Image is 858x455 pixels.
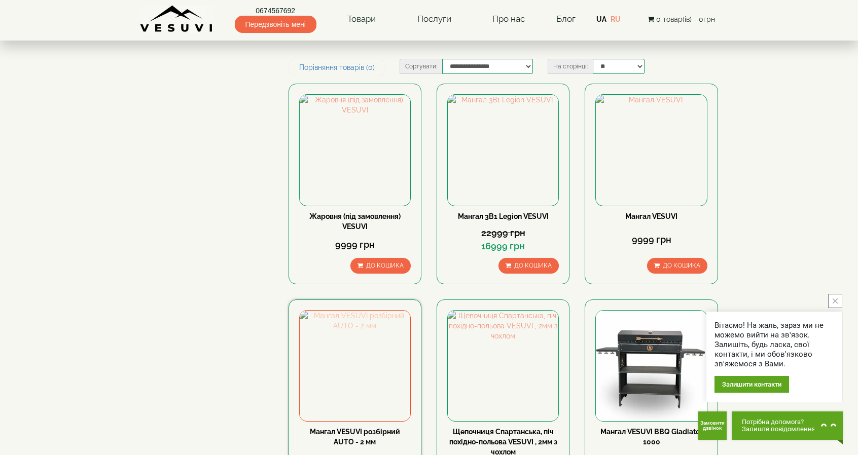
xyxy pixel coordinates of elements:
button: До кошика [498,258,559,274]
a: RU [611,15,621,23]
div: 16999 грн [447,240,559,253]
img: Мангал VESUVI [596,95,706,205]
img: Щепочниця Спартанська, піч похідно-польова VESUVI , 2мм з чохлом [448,311,558,421]
div: 9999 грн [299,238,411,251]
label: Сортувати: [400,59,442,74]
button: Chat button [732,411,843,440]
a: UA [596,15,606,23]
a: Жаровня (під замовлення) VESUVI [309,212,401,231]
a: Мангал VESUVI розбірний AUTO - 2 мм [310,428,400,446]
a: Порівняння товарів (0) [289,59,385,76]
a: Мангал 3В1 Legion VESUVI [458,212,549,220]
span: До кошика [663,262,700,269]
button: До кошика [350,258,411,274]
div: Залишити контакти [714,376,789,393]
span: Потрібна допомога? [742,419,815,426]
span: Передзвоніть мені [235,16,316,33]
img: Жаровня (під замовлення) VESUVI [300,95,410,205]
span: Замовити дзвінок [698,421,727,431]
button: До кошика [647,258,707,274]
div: 22999 грн [447,226,559,240]
span: Залиште повідомлення [742,426,815,433]
a: Мангал VESUVI BBQ Gladiator 1000 [600,428,702,446]
span: 0 товар(ів) - 0грн [656,15,715,23]
a: Про нас [482,8,535,31]
a: 0674567692 [235,6,316,16]
a: Мангал VESUVI [625,212,677,220]
a: Блог [556,14,576,24]
div: Вітаємо! На жаль, зараз ми не можемо вийти на зв'язок. Залишіть, будь ласка, свої контакти, і ми ... [714,321,834,369]
button: Get Call button [698,411,727,440]
button: 0 товар(ів) - 0грн [645,14,718,25]
a: Товари [337,8,386,31]
span: До кошика [366,262,404,269]
span: До кошика [514,262,552,269]
button: close button [828,294,842,308]
img: Мангал VESUVI BBQ Gladiator 1000 [596,311,706,421]
img: Мангал 3В1 Legion VESUVI [448,95,558,205]
img: Завод VESUVI [140,5,213,33]
img: Мангал VESUVI розбірний AUTO - 2 мм [300,311,410,421]
a: Послуги [407,8,461,31]
div: 9999 грн [595,233,707,246]
label: На сторінці: [548,59,593,74]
